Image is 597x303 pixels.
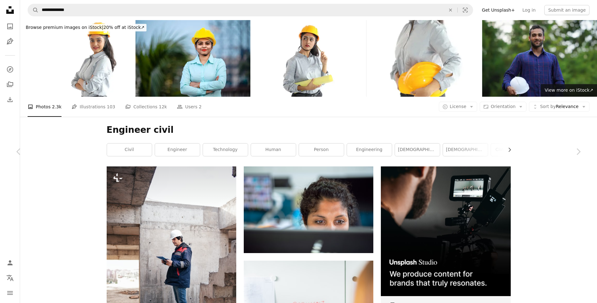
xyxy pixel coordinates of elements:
a: person [299,143,344,156]
img: Female Civil Engineer [251,20,366,97]
a: Illustrations 103 [72,97,115,117]
a: Collections [4,78,16,91]
span: 103 [107,103,115,110]
button: Search Unsplash [28,4,39,16]
img: Female Civil Engineer [20,20,135,97]
button: Visual search [458,4,473,16]
a: Illustrations [4,35,16,48]
span: Browse premium images on iStock | [26,25,103,30]
a: technology [203,143,248,156]
button: Clear [444,4,457,16]
span: License [450,104,466,109]
form: Find visuals sitewide [28,4,473,16]
span: 2 [199,103,202,110]
a: engineering [347,143,392,156]
a: mans face on black flat screen tv [244,207,373,213]
button: Menu [4,287,16,299]
img: Confident Civil Engineer [367,20,482,97]
img: mans face on black flat screen tv [244,166,373,253]
button: Submit an image [544,5,589,15]
a: human [251,143,296,156]
a: Users 2 [177,97,202,117]
span: 20% off at iStock ↗ [26,25,145,30]
a: engineer [155,143,200,156]
a: Get Unsplash+ [478,5,519,15]
a: civilengineering [491,143,536,156]
a: Photos [4,20,16,33]
a: Download History [4,93,16,106]
a: Explore [4,63,16,76]
img: Indian engineer with white cap [482,20,597,97]
span: Orientation [491,104,515,109]
a: Log in [519,5,539,15]
a: Collections 12k [125,97,167,117]
img: file-1715652217532-464736461acbimage [381,166,510,296]
span: View more on iStock ↗ [545,88,593,93]
a: [DEMOGRAPHIC_DATA] software engineer [395,143,440,156]
button: Sort byRelevance [529,102,589,112]
a: Log in / Sign up [4,257,16,269]
a: Browse premium images on iStock|20% off at iStock↗ [20,20,150,35]
a: Next [559,122,597,182]
span: 12k [159,103,167,110]
h1: Engineer civil [107,124,511,136]
a: civil [107,143,152,156]
button: Language [4,272,16,284]
span: Sort by [540,104,556,109]
a: View more on iStock↗ [541,84,597,97]
a: a man standing on a step in front of a building [107,261,236,267]
a: [DEMOGRAPHIC_DATA] engineer [443,143,488,156]
span: Relevance [540,104,578,110]
button: scroll list to the right [504,143,511,156]
button: License [439,102,477,112]
button: Orientation [480,102,526,112]
img: Close up portrait of beautiful female engineer wearing a protective helmet. [136,20,250,97]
